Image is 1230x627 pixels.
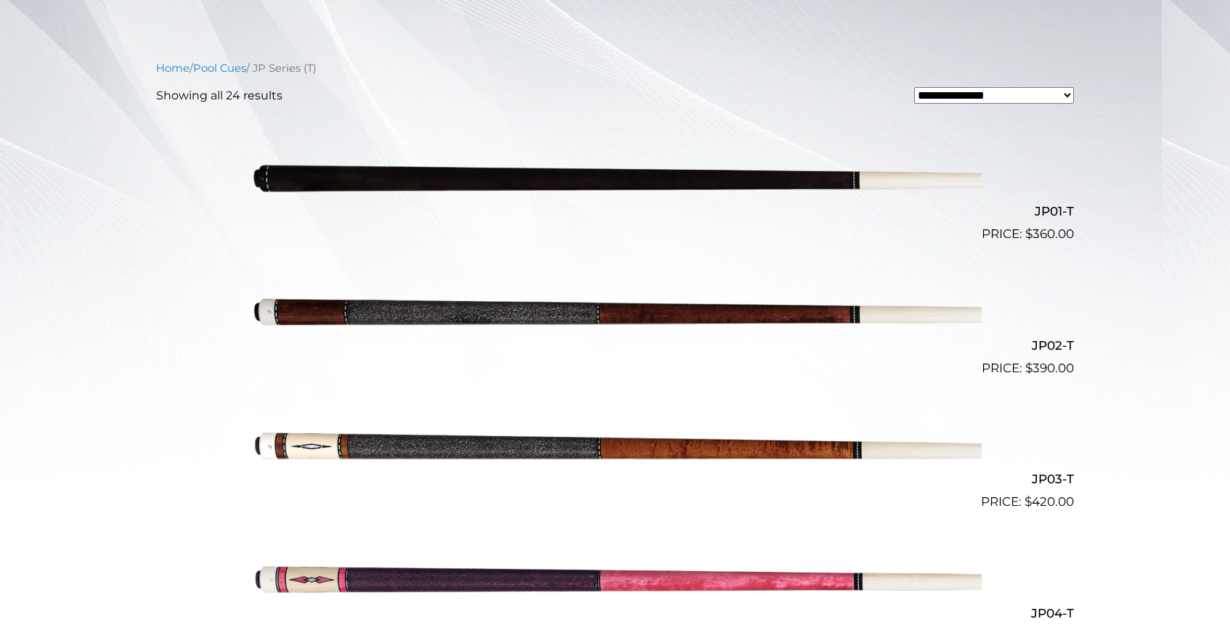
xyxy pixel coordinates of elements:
span: $ [1025,226,1033,241]
select: Shop order [914,87,1074,104]
p: Showing all 24 results [156,87,282,104]
a: Pool Cues [193,62,246,75]
img: JP01-T [248,116,982,238]
bdi: 420.00 [1025,494,1074,509]
bdi: 360.00 [1025,226,1074,241]
nav: Breadcrumb [156,60,1074,76]
h2: JP03-T [156,466,1074,493]
a: JP03-T $420.00 [156,384,1074,512]
img: JP02-T [248,250,982,372]
span: $ [1025,494,1032,509]
bdi: 390.00 [1025,361,1074,375]
span: $ [1025,361,1033,375]
h2: JP04-T [156,599,1074,626]
a: JP02-T $390.00 [156,250,1074,377]
a: JP01-T $360.00 [156,116,1074,244]
img: JP03-T [248,384,982,506]
h2: JP02-T [156,332,1074,358]
a: Home [156,62,190,75]
h2: JP01-T [156,198,1074,225]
